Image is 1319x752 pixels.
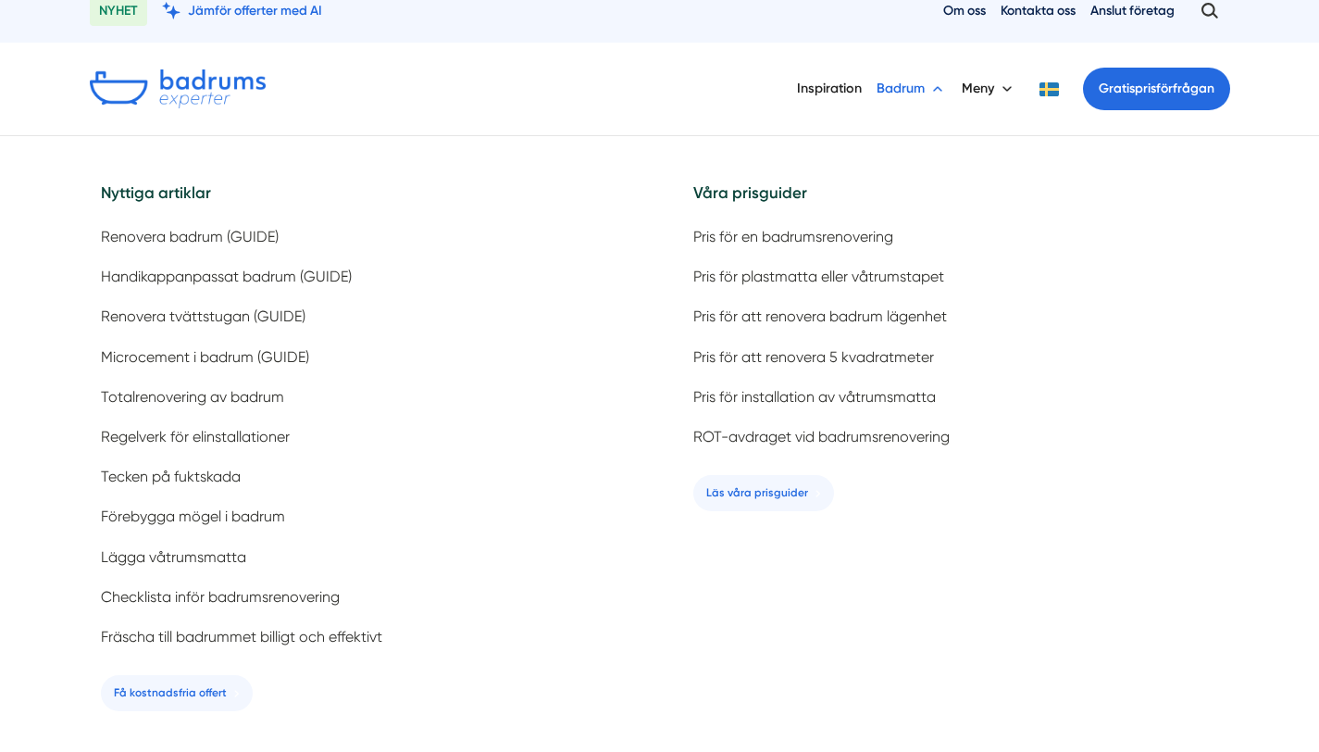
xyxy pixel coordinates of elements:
a: Om oss [943,2,986,19]
span: Pris för plastmatta eller våtrumstapet [693,268,944,285]
a: Renovera tvättstugan (GUIDE) [90,300,638,332]
button: Badrum [877,65,947,113]
span: Läs våra prisguider [706,484,808,502]
a: Pris för att renovera badrum lägenhet [682,300,1230,332]
span: Pris för att renovera 5 kvadratmeter [693,348,934,366]
a: Totalrenovering av badrum [90,381,638,413]
a: Regelverk för elinstallationer [90,420,638,453]
a: ROT-avdraget vid badrumsrenovering [682,420,1230,453]
span: Handikappanpassat badrum (GUIDE) [101,268,352,285]
img: Badrumsexperter.se logotyp [90,69,266,108]
h5: Nyttiga artiklar [90,181,638,220]
a: Kontakta oss [1001,2,1076,19]
span: Få kostnadsfria offert [114,684,227,702]
a: Pris för plastmatta eller våtrumstapet [682,260,1230,293]
span: Renovera badrum (GUIDE) [101,228,279,245]
a: Jämför offerter med AI [162,2,322,19]
span: Lägga våtrumsmatta [101,548,246,566]
a: Pris för en badrumsrenovering [682,220,1230,253]
span: ROT-avdraget vid badrumsrenovering [693,428,950,445]
a: Microcement i badrum (GUIDE) [90,341,638,373]
span: Fräscha till badrummet billigt och effektivt [101,628,382,645]
a: Pris för installation av våtrumsmatta [682,381,1230,413]
span: Regelverk för elinstallationer [101,428,290,445]
a: Lägga våtrumsmatta [90,541,638,573]
span: Checklista inför badrumsrenovering [101,588,340,606]
span: Tecken på fuktskada [101,468,241,485]
span: Microcement i badrum (GUIDE) [101,348,309,366]
a: Pris för att renovera 5 kvadratmeter [682,341,1230,373]
a: Fräscha till badrummet billigt och effektivt [90,620,638,653]
a: Inspiration [797,65,862,112]
span: Pris för installation av våtrumsmatta [693,388,936,406]
a: Tecken på fuktskada [90,460,638,493]
button: Meny [962,65,1016,113]
span: Renovera tvättstugan (GUIDE) [101,307,305,325]
span: Förebygga mögel i badrum [101,508,285,525]
span: Jämför offerter med AI [188,2,322,19]
a: Gratisprisförfrågan [1083,68,1230,110]
span: Totalrenovering av badrum [101,388,284,406]
a: Renovera badrum (GUIDE) [90,220,638,253]
a: Anslut företag [1090,2,1175,19]
span: Gratis [1099,81,1135,96]
a: Förebygga mögel i badrum [90,500,638,533]
span: Pris för en badrumsrenovering [693,228,893,245]
span: Pris för att renovera badrum lägenhet [693,307,947,325]
a: Checklista inför badrumsrenovering [90,581,638,613]
h5: Våra prisguider [682,181,1230,220]
a: Läs våra prisguider [693,475,834,511]
a: Handikappanpassat badrum (GUIDE) [90,260,638,293]
a: Få kostnadsfria offert [101,675,253,711]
